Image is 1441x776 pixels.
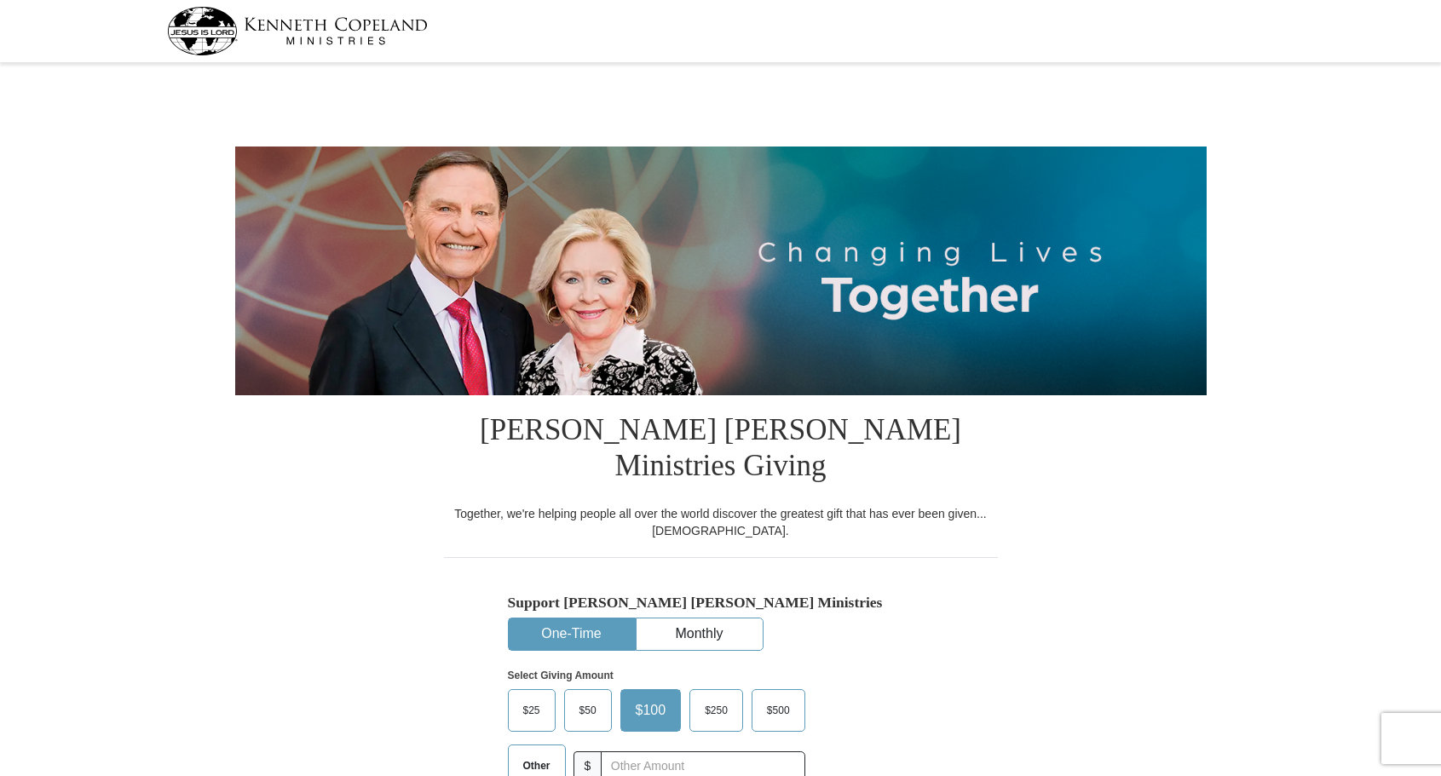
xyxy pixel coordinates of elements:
span: $25 [515,698,549,723]
img: kcm-header-logo.svg [167,7,428,55]
span: $500 [758,698,798,723]
span: $100 [627,698,675,723]
button: Monthly [637,618,763,650]
span: $250 [696,698,736,723]
button: One-Time [509,618,635,650]
span: $50 [571,698,605,723]
h1: [PERSON_NAME] [PERSON_NAME] Ministries Giving [444,395,998,505]
h5: Support [PERSON_NAME] [PERSON_NAME] Ministries [508,594,934,612]
strong: Select Giving Amount [508,670,614,681]
div: Together, we're helping people all over the world discover the greatest gift that has ever been g... [444,505,998,539]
